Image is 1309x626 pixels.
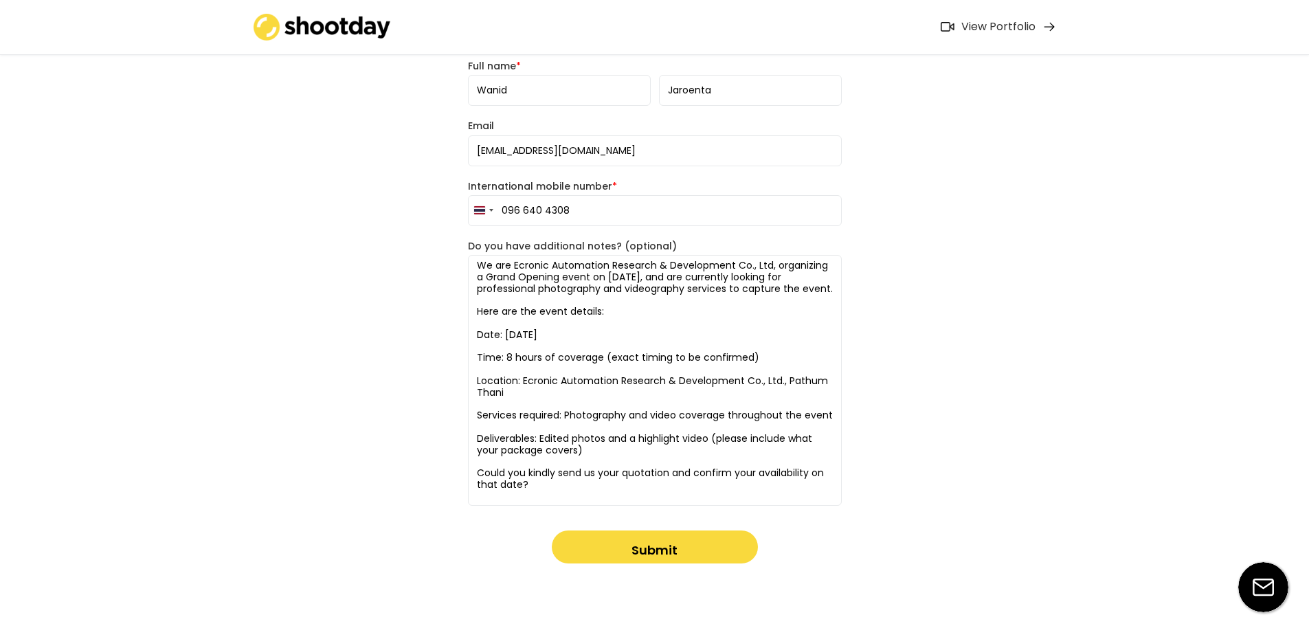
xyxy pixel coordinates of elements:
button: Selected country [469,196,497,225]
div: Full name [468,60,842,72]
input: 081 234 5678 [468,195,842,226]
button: Submit [552,530,758,563]
div: Do you have additional notes? (optional) [468,240,842,252]
input: First name [468,75,651,106]
div: View Portfolio [961,20,1036,34]
input: Email [468,135,842,166]
img: email-icon%20%281%29.svg [1238,562,1288,612]
div: International mobile number [468,180,842,192]
img: shootday_logo.png [254,14,391,41]
img: Icon%20feather-video%402x.png [941,22,954,32]
input: Last name [659,75,842,106]
div: Email [468,120,842,132]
